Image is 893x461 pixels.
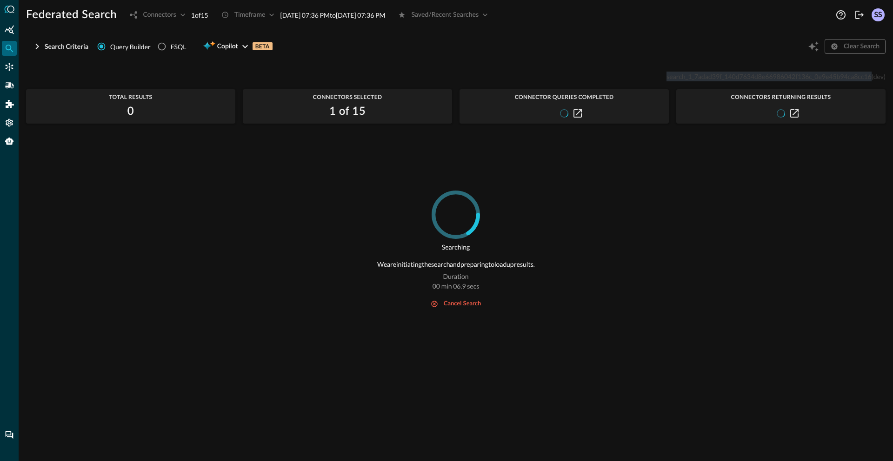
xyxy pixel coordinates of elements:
[442,243,470,252] p: Searching
[506,259,514,269] p: up
[852,7,867,22] button: Logout
[2,22,17,37] div: Summary Insights
[460,259,488,269] p: preparing
[676,94,886,100] span: Connectors Returning Results
[425,298,486,310] button: cancel search
[494,259,506,269] p: load
[2,134,17,149] div: Query Agent
[2,41,17,56] div: Federated Search
[2,428,17,442] div: Chat
[45,41,88,53] div: Search Criteria
[127,104,134,119] h2: 0
[2,59,17,74] div: Connectors
[488,259,494,269] p: to
[872,8,885,21] div: SS
[450,259,460,269] p: and
[243,94,452,100] span: Connectors Selected
[666,72,871,80] span: search_1_7adad39f_140d7634d8e66986042f136c_0e9e45b94ca8cc16
[110,42,151,52] span: Query Builder
[2,78,17,93] div: Pipelines
[26,39,94,54] button: Search Criteria
[171,42,187,52] div: FSQL
[377,259,387,269] p: We
[387,259,396,269] p: are
[191,10,208,20] p: 1 of 15
[514,259,535,269] p: results.
[422,259,431,269] p: the
[833,7,848,22] button: Help
[26,94,235,100] span: Total Results
[2,97,17,112] div: Addons
[329,104,366,119] h2: 1 of 15
[433,281,480,291] p: 00 min 06.9 secs
[872,72,886,80] span: (dev)
[431,259,450,269] p: search
[460,94,669,100] span: Connector Queries Completed
[444,299,481,310] div: cancel search
[280,10,385,20] p: [DATE] 07:36 PM to [DATE] 07:36 PM
[197,39,278,54] button: CopilotBETA
[443,271,468,281] p: Duration
[396,259,422,269] p: initiating
[2,115,17,130] div: Settings
[217,41,238,53] span: Copilot
[253,42,273,50] p: BETA
[26,7,117,22] h1: Federated Search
